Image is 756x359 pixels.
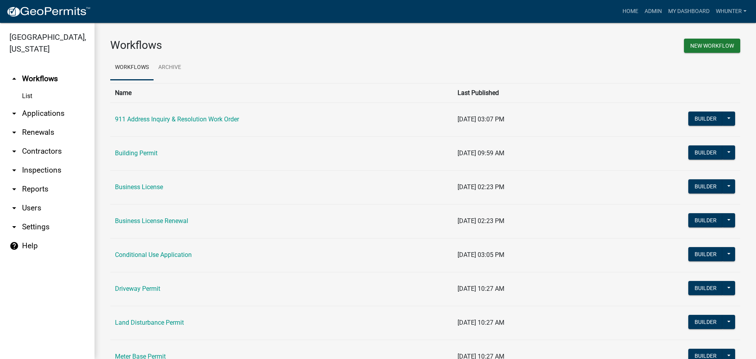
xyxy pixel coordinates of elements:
a: Workflows [110,55,154,80]
a: Conditional Use Application [115,251,192,259]
a: Driveway Permit [115,285,160,292]
button: Builder [688,179,723,193]
button: Builder [688,315,723,329]
i: arrow_drop_down [9,203,19,213]
a: Land Disturbance Permit [115,319,184,326]
button: New Workflow [684,39,740,53]
span: [DATE] 03:05 PM [458,251,504,259]
a: 911 Address Inquiry & Resolution Work Order [115,115,239,123]
i: arrow_drop_down [9,184,19,194]
i: arrow_drop_down [9,128,19,137]
th: Name [110,83,453,102]
a: Building Permit [115,149,157,157]
button: Builder [688,281,723,295]
span: [DATE] 03:07 PM [458,115,504,123]
span: [DATE] 02:23 PM [458,183,504,191]
th: Last Published [453,83,596,102]
a: Archive [154,55,186,80]
a: My Dashboard [665,4,713,19]
h3: Workflows [110,39,419,52]
a: Admin [641,4,665,19]
i: arrow_drop_down [9,166,19,175]
a: Business License Renewal [115,217,188,225]
i: help [9,241,19,251]
i: arrow_drop_down [9,109,19,118]
button: Builder [688,213,723,227]
button: Builder [688,112,723,126]
a: Home [619,4,641,19]
span: [DATE] 10:27 AM [458,285,504,292]
i: arrow_drop_down [9,222,19,232]
span: [DATE] 10:27 AM [458,319,504,326]
span: [DATE] 09:59 AM [458,149,504,157]
a: whunter [713,4,750,19]
i: arrow_drop_down [9,147,19,156]
a: Business License [115,183,163,191]
span: [DATE] 02:23 PM [458,217,504,225]
i: arrow_drop_up [9,74,19,84]
button: Builder [688,145,723,160]
button: Builder [688,247,723,261]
